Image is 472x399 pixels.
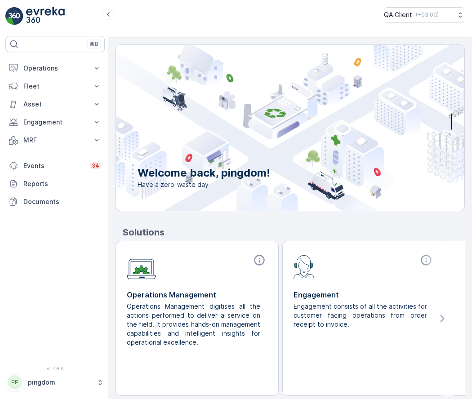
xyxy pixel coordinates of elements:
[5,113,105,131] button: Engagement
[5,59,105,77] button: Operations
[384,10,412,19] p: QA Client
[5,131,105,149] button: MRF
[294,254,315,279] img: module-icon
[28,378,92,387] p: pingdom
[5,77,105,95] button: Fleet
[5,157,105,175] a: Events34
[23,161,85,170] p: Events
[92,162,99,169] p: 34
[23,136,87,145] p: MRF
[138,180,270,189] span: Have a zero-waste day
[23,82,87,91] p: Fleet
[5,95,105,113] button: Asset
[23,118,87,127] p: Engagement
[5,193,105,211] a: Documents
[294,302,427,329] p: Engagement consists of all the activities for customer facing operations from order receipt to in...
[127,254,156,279] img: module-icon
[294,289,434,300] p: Engagement
[5,373,105,392] button: PPpingdom
[89,40,98,48] p: ⌘B
[23,64,87,73] p: Operations
[5,175,105,193] a: Reports
[5,7,23,25] img: logo
[23,100,87,109] p: Asset
[123,226,465,239] p: Solutions
[23,197,101,206] p: Documents
[26,7,65,25] img: logo_light-DOdMpM7g.png
[23,179,101,188] p: Reports
[76,45,464,211] img: city illustration
[8,375,22,390] div: PP
[138,166,270,180] p: Welcome back, pingdom!
[5,366,105,371] span: v 1.49.0
[127,302,260,347] p: Operations Management digitises all the actions performed to deliver a service on the field. It p...
[127,289,267,300] p: Operations Management
[416,11,439,18] p: ( +03:00 )
[384,7,465,22] button: QA Client(+03:00)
